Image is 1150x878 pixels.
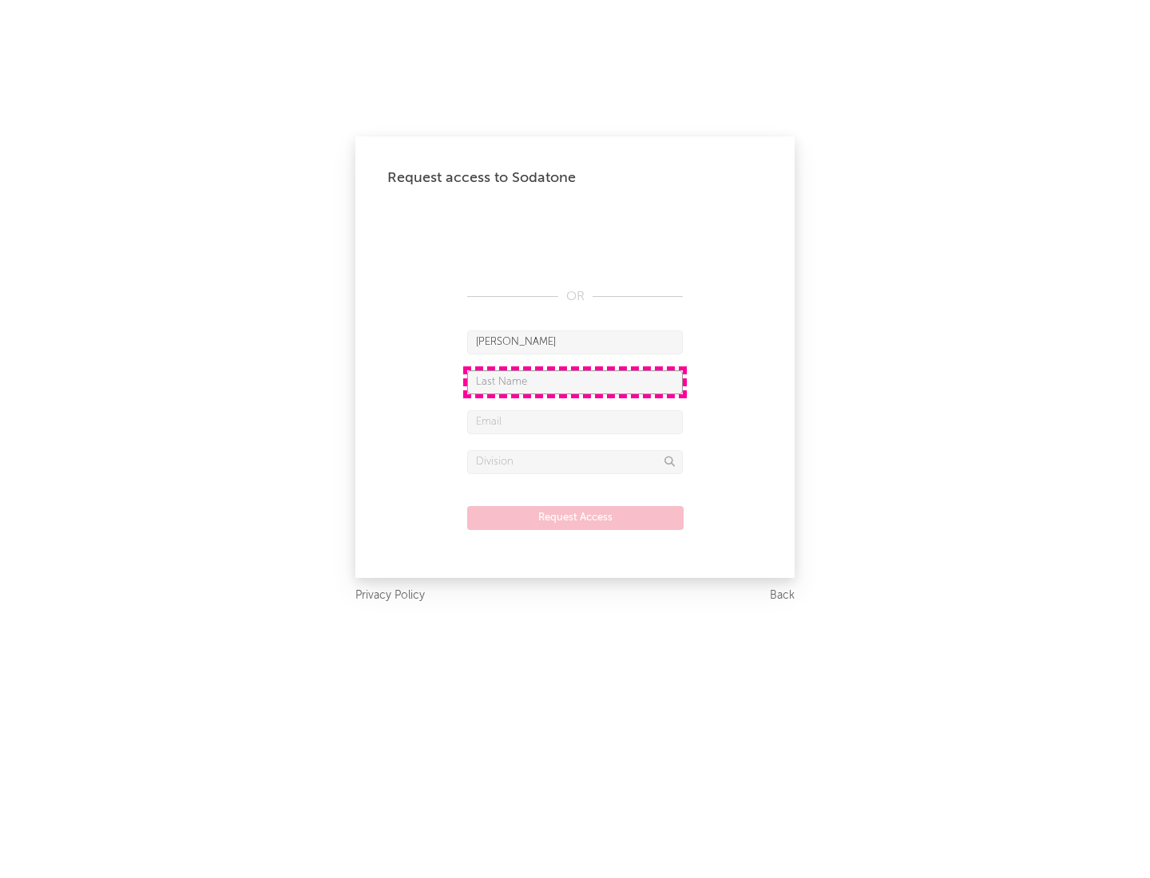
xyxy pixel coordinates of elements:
a: Back [770,586,795,606]
input: Last Name [467,370,683,394]
input: Email [467,410,683,434]
div: OR [467,287,683,307]
input: Division [467,450,683,474]
div: Request access to Sodatone [387,168,763,188]
a: Privacy Policy [355,586,425,606]
input: First Name [467,330,683,354]
button: Request Access [467,506,684,530]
